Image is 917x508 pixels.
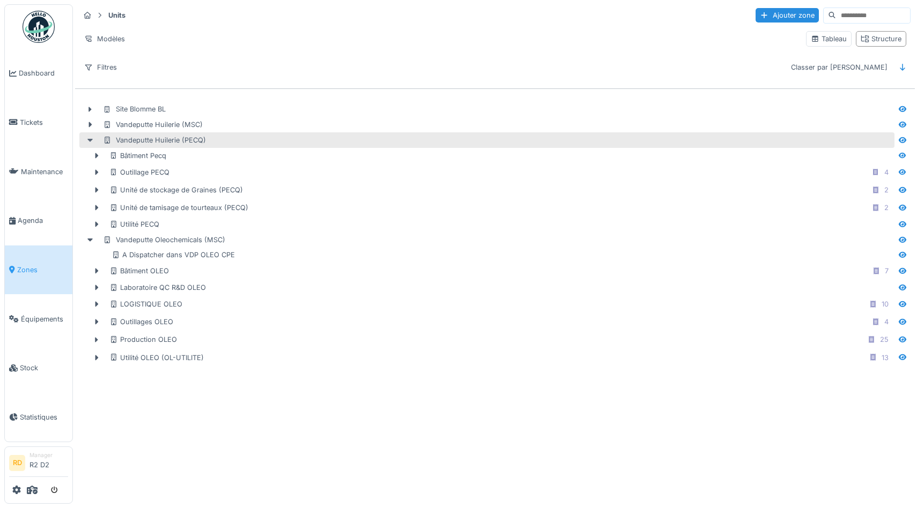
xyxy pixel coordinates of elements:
[756,8,819,23] div: Ajouter zone
[5,393,72,442] a: Statistiques
[861,34,901,44] div: Structure
[5,343,72,393] a: Stock
[112,250,235,260] div: A Dispatcher dans VDP OLEO CPE
[109,167,169,177] div: Outillage PECQ
[109,219,159,229] div: Utilité PECQ
[20,363,68,373] span: Stock
[109,185,243,195] div: Unité de stockage de Graines (PECQ)
[103,235,225,245] div: Vandeputte Oleochemicals (MSC)
[5,147,72,196] a: Maintenance
[109,353,204,363] div: Utilité OLEO (OL-UTILITE)
[19,68,68,78] span: Dashboard
[5,49,72,98] a: Dashboard
[9,451,68,477] a: RD ManagerR2 D2
[103,119,203,130] div: Vandeputte Huilerie (MSC)
[885,266,889,276] div: 7
[884,167,889,177] div: 4
[109,299,182,309] div: LOGISTIQUE OLEO
[884,185,889,195] div: 2
[103,135,206,145] div: Vandeputte Huilerie (PECQ)
[18,215,68,226] span: Agenda
[884,203,889,213] div: 2
[103,104,166,114] div: Site Blomme BL
[5,196,72,245] a: Agenda
[109,151,166,161] div: Bâtiment Pecq
[109,266,169,276] div: Bâtiment OLEO
[20,117,68,128] span: Tickets
[5,245,72,295] a: Zones
[786,59,892,75] div: Classer par [PERSON_NAME]
[109,282,206,293] div: Laboratoire QC R&D OLEO
[5,98,72,147] a: Tickets
[882,353,889,363] div: 13
[882,299,889,309] div: 10
[109,317,173,327] div: Outillages OLEO
[109,334,177,345] div: Production OLEO
[21,167,68,177] span: Maintenance
[29,451,68,474] li: R2 D2
[29,451,68,459] div: Manager
[109,203,248,213] div: Unité de tamisage de tourteaux (PECQ)
[880,334,889,345] div: 25
[811,34,847,44] div: Tableau
[17,265,68,275] span: Zones
[20,412,68,422] span: Statistiques
[5,294,72,343] a: Équipements
[9,455,25,471] li: RD
[104,10,130,20] strong: Units
[23,11,55,43] img: Badge_color-CXgf-gQk.svg
[884,317,889,327] div: 4
[21,314,68,324] span: Équipements
[79,31,130,47] div: Modèles
[79,59,122,75] div: Filtres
